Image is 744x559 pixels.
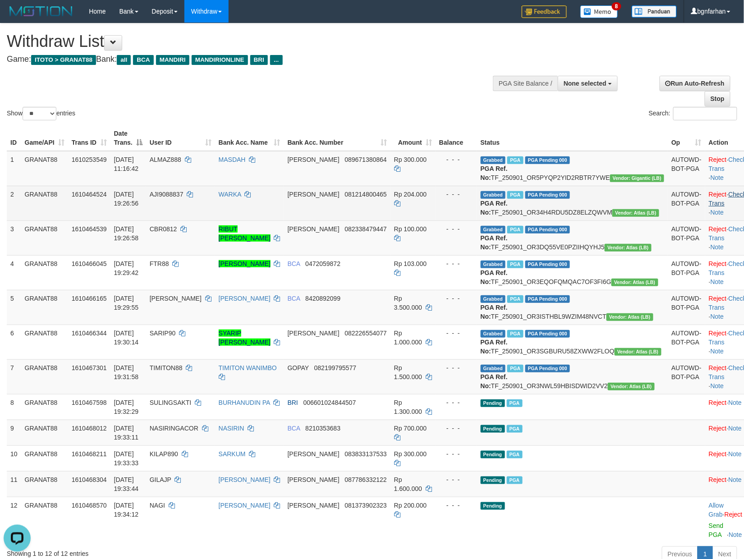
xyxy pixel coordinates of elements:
span: None selected [564,80,606,87]
span: Pending [481,477,505,484]
td: TF_250901_OR3SGBURU58ZXWW2FLOQ [477,325,668,359]
td: 8 [7,394,21,420]
a: [PERSON_NAME] [219,502,271,509]
td: AUTOWD-BOT-PGA [668,186,705,220]
td: AUTOWD-BOT-PGA [668,325,705,359]
td: 2 [7,186,21,220]
span: Vendor URL: https://dashboard.q2checkout.com/secure [615,348,661,356]
th: User ID: activate to sort column ascending [146,125,215,151]
span: 1610467598 [72,399,107,406]
span: BRI [288,399,298,406]
span: PGA Pending [525,295,570,303]
span: Marked by bgnzaza [507,425,523,433]
div: - - - [439,398,473,407]
span: Vendor URL: https://dashboard.q2checkout.com/secure [610,174,665,182]
span: Rp 1.300.000 [394,399,422,415]
th: Trans ID: activate to sort column ascending [68,125,110,151]
img: panduan.png [632,5,677,18]
span: 1610466165 [72,295,107,302]
span: Copy 081373902323 to clipboard [345,502,387,509]
a: Reject [709,364,727,371]
b: PGA Ref. No: [481,269,508,285]
button: Open LiveChat chat widget [4,4,31,31]
span: all [117,55,131,65]
th: Bank Acc. Number: activate to sort column ascending [284,125,390,151]
span: BCA [288,260,300,267]
span: PGA Pending [525,365,570,372]
h4: Game: Bank: [7,55,487,64]
td: GRANAT88 [21,394,68,420]
span: 1610253549 [72,156,107,163]
td: TF_250901_OR3EQOFQMQAC7OF3FI6G [477,255,668,290]
th: ID [7,125,21,151]
div: - - - [439,424,473,433]
a: Reject [709,260,727,267]
span: Marked by bgnzaza [507,261,523,268]
span: MANDIRI [156,55,189,65]
span: Vendor URL: https://dashboard.q2checkout.com/secure [612,209,659,217]
a: Reject [709,330,727,337]
td: 4 [7,255,21,290]
span: FTR88 [150,260,169,267]
div: - - - [439,501,473,510]
span: NAGI [150,502,165,509]
span: Rp 100.000 [394,225,427,233]
span: 1610466344 [72,330,107,337]
span: ITOTO > GRANAT88 [31,55,96,65]
a: Note [711,278,724,285]
a: Reject [725,511,743,518]
span: Rp 700.000 [394,425,427,432]
th: Bank Acc. Name: activate to sort column ascending [215,125,284,151]
span: Rp 200.000 [394,502,427,509]
span: Copy 082199795577 to clipboard [314,364,356,371]
span: Marked by bgnzaza [507,295,523,303]
span: Marked by bgnrattana [507,156,523,164]
div: - - - [439,363,473,372]
a: [PERSON_NAME] [219,476,271,483]
a: Stop [705,91,730,106]
span: Vendor URL: https://dashboard.q2checkout.com/secure [608,383,655,390]
div: - - - [439,190,473,199]
span: Rp 103.000 [394,260,427,267]
a: Note [729,425,742,432]
span: Copy 8420892099 to clipboard [305,295,340,302]
span: Rp 300.000 [394,156,427,163]
span: Pending [481,502,505,510]
div: - - - [439,259,473,268]
img: Feedback.jpg [522,5,567,18]
a: Send PGA [709,522,724,538]
td: 7 [7,359,21,394]
div: - - - [439,155,473,164]
th: Date Trans.: activate to sort column descending [110,125,146,151]
td: GRANAT88 [21,325,68,359]
td: 1 [7,151,21,186]
select: Showentries [23,107,56,120]
a: MASDAH [219,156,246,163]
span: GILAJP [150,476,171,483]
span: 1610468012 [72,425,107,432]
a: Note [711,313,724,320]
span: [DATE] 19:33:44 [114,476,139,492]
a: [PERSON_NAME] [219,295,271,302]
span: Marked by bgnrattana [507,330,523,338]
td: GRANAT88 [21,220,68,255]
span: PGA Pending [525,156,570,164]
a: Note [711,348,724,355]
td: 10 [7,445,21,471]
span: Copy 082226554077 to clipboard [345,330,387,337]
span: PGA Pending [525,226,570,234]
td: GRANAT88 [21,497,68,543]
span: Vendor URL: https://dashboard.q2checkout.com/secure [611,279,658,286]
a: SARKUM [219,450,246,458]
span: Copy 082338479447 to clipboard [345,225,387,233]
th: Op: activate to sort column ascending [668,125,705,151]
span: [DATE] 11:16:42 [114,156,139,172]
a: Reject [709,450,727,458]
span: [PERSON_NAME] [288,476,340,483]
td: AUTOWD-BOT-PGA [668,290,705,325]
a: Note [729,531,742,538]
input: Search: [673,107,737,120]
span: PGA Pending [525,261,570,268]
span: CBR0812 [150,225,177,233]
a: Note [729,450,742,458]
